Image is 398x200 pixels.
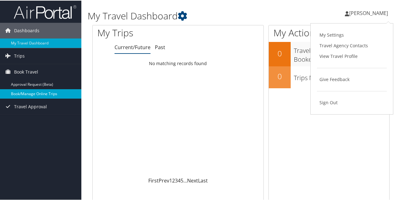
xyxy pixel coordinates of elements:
[14,4,76,19] img: airportal-logo.png
[317,29,387,40] a: My Settings
[269,66,389,88] a: 0Trips Missing Hotels
[169,177,172,183] a: 1
[155,43,165,50] a: Past
[181,177,183,183] a: 5
[269,41,389,65] a: 0Travel Approvals Pending (Advisor Booked)
[187,177,198,183] a: Next
[317,50,387,61] a: View Travel Profile
[317,97,387,107] a: Sign Out
[269,48,291,58] h2: 0
[14,48,25,63] span: Trips
[269,70,291,81] h2: 0
[115,43,151,50] a: Current/Future
[14,98,47,114] span: Travel Approval
[93,57,263,69] td: No matching records found
[172,177,175,183] a: 2
[294,43,389,63] h3: Travel Approvals Pending (Advisor Booked)
[294,70,389,82] h3: Trips Missing Hotels
[183,177,187,183] span: …
[14,64,38,79] span: Book Travel
[269,26,389,39] h1: My Action Items
[88,9,292,22] h1: My Travel Dashboard
[159,177,169,183] a: Prev
[178,177,181,183] a: 4
[198,177,208,183] a: Last
[345,3,394,22] a: [PERSON_NAME]
[317,40,387,50] a: Travel Agency Contacts
[175,177,178,183] a: 3
[14,22,39,38] span: Dashboards
[317,74,387,84] a: Give Feedback
[148,177,159,183] a: First
[349,9,388,16] span: [PERSON_NAME]
[97,26,187,39] h1: My Trips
